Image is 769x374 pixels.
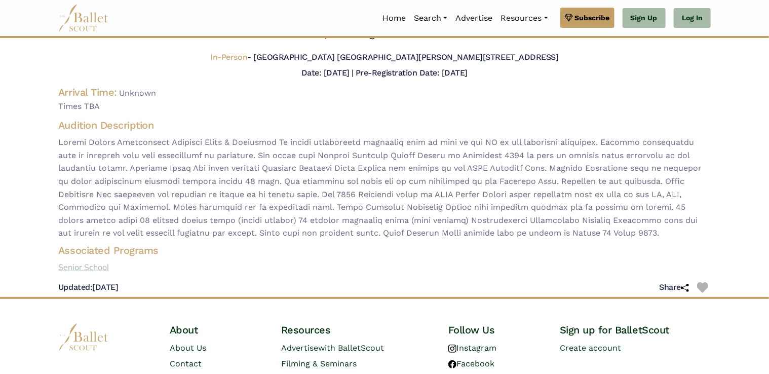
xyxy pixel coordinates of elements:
span: Updated: [58,282,92,292]
a: About Us [170,343,206,353]
span: with BalletScout [318,343,384,353]
a: Contact [170,359,202,368]
h4: Sign up for BalletScout [560,323,711,336]
h5: - [GEOGRAPHIC_DATA] [GEOGRAPHIC_DATA][PERSON_NAME][STREET_ADDRESS] [210,52,558,63]
h4: Arrival Time: [58,86,117,98]
span: Loremi Dolors Ametconsect Adipisci Elits & Doeiusmod Te incidi utlaboreetd magnaaliq enim ad mini... [58,136,711,240]
a: Filming & Seminars [281,359,357,368]
h4: Audition Description [58,119,711,132]
a: Log In [674,8,711,28]
a: Search [410,8,451,29]
img: gem.svg [565,12,573,23]
a: Senior School [50,261,719,274]
h5: Date: [DATE] | [301,68,354,78]
span: In-Person [210,52,247,62]
a: Resources [496,8,552,29]
img: logo [58,323,109,351]
img: instagram logo [448,345,456,353]
a: Visit Website | [259,27,327,40]
h4: Resources [281,323,432,336]
h4: Associated Programs [50,244,719,257]
h4: Follow Us [448,323,544,336]
a: View Organization & 9 more auditions [332,27,510,40]
h5: Share [659,282,689,293]
a: Subscribe [560,8,614,28]
span: Times TBA [58,100,711,113]
h5: [DATE] [58,282,118,293]
img: facebook logo [448,360,456,368]
a: Create account [560,343,621,353]
a: Facebook [448,359,494,368]
h5: Pre-Registration Date: [DATE] [356,68,468,78]
a: Home [378,8,410,29]
a: Instagram [448,343,496,353]
span: Subscribe [575,12,610,23]
a: Sign Up [623,8,666,28]
a: Advertise [451,8,496,29]
span: Unknown [119,88,156,98]
a: Advertisewith BalletScout [281,343,384,353]
h4: About [170,323,265,336]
